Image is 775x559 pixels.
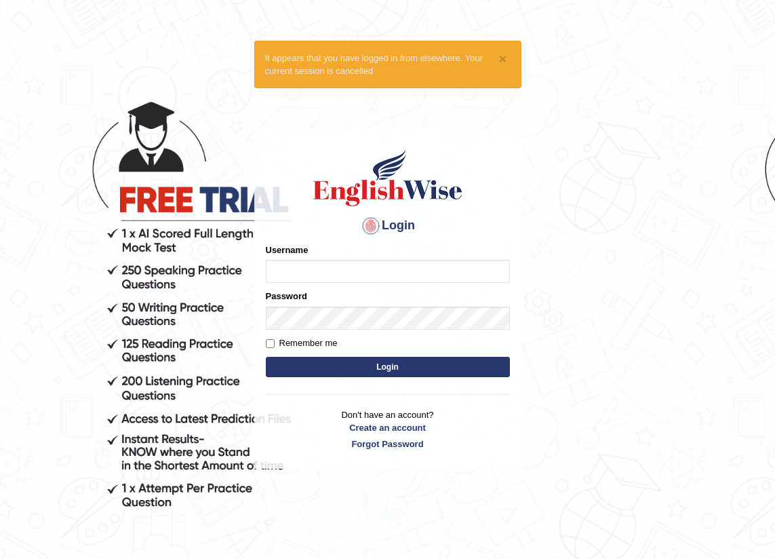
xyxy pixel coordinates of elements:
[266,438,510,450] a: Forgot Password
[254,41,521,88] div: It appears that you have logged in from elsewhere. Your current session is cancelled
[266,215,510,237] h4: Login
[266,357,510,377] button: Login
[311,147,465,208] img: Logo of English Wise sign in for intelligent practice with AI
[498,52,506,66] button: ×
[266,290,307,303] label: Password
[266,339,275,348] input: Remember me
[266,421,510,434] a: Create an account
[266,244,309,256] label: Username
[266,408,510,450] p: Don't have an account?
[266,336,338,350] label: Remember me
